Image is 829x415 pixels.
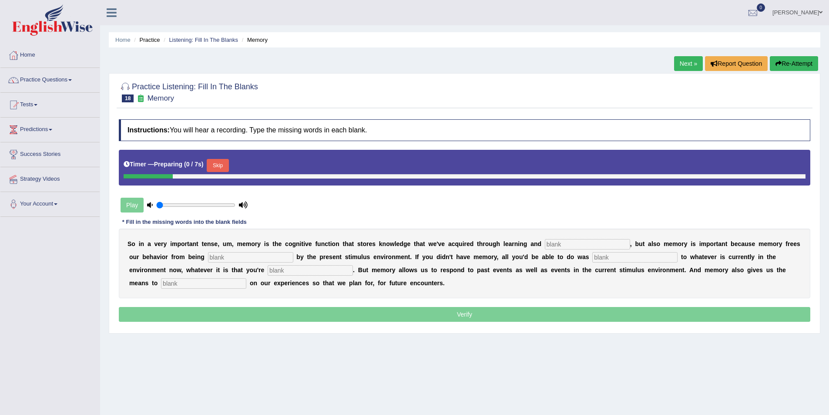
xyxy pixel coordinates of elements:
b: e [764,240,767,247]
b: s [329,253,332,260]
b: u [363,253,367,260]
b: o [515,253,519,260]
b: h [150,253,154,260]
b: e [467,240,470,247]
b: ) [201,161,204,168]
a: Home [0,43,100,65]
b: i [303,240,305,247]
b: r [735,253,738,260]
b: i [139,240,141,247]
b: f [417,253,419,260]
b: i [691,240,692,247]
b: i [384,253,386,260]
b: t [408,253,410,260]
b: s [586,253,589,260]
b: t [339,253,342,260]
b: t [725,240,728,247]
b: s [266,240,269,247]
b: b [531,253,535,260]
h5: Timer — [124,161,203,168]
b: d [442,253,446,260]
b: o [386,240,390,247]
b: e [396,240,400,247]
b: y [684,240,688,247]
b: s [653,240,657,247]
b: t [643,240,645,247]
b: t [716,240,718,247]
b: q [455,240,459,247]
b: y [257,240,261,247]
b: e [242,240,246,247]
b: u [745,240,748,247]
b: t [342,240,345,247]
b: v [463,253,467,260]
b: , [218,240,219,247]
b: n [377,253,381,260]
b: n [336,240,339,247]
b: i [195,253,197,260]
b: t [196,240,198,247]
b: i [160,253,162,260]
b: l [549,253,551,260]
b: r [776,240,779,247]
b: i [699,240,701,247]
b: u [519,253,523,260]
b: m [664,240,669,247]
b: o [683,253,687,260]
b: i [330,240,332,247]
b: t [307,253,309,260]
b: w [690,253,695,260]
b: o [131,240,135,247]
b: Preparing [154,161,182,168]
a: Listening: Fill In The Blanks [169,37,238,43]
b: y [164,240,167,247]
b: b [545,253,549,260]
b: o [657,240,661,247]
b: n [193,240,197,247]
b: e [158,240,161,247]
a: Predictions [0,118,100,139]
b: . [410,253,412,260]
b: c [452,240,455,247]
b: o [362,240,366,247]
b: c [728,253,732,260]
b: h [456,253,460,260]
b: d [524,253,528,260]
b: m [352,253,357,260]
b: o [289,240,292,247]
b: e [790,240,793,247]
b: r [173,253,175,260]
h4: You will hear a recording. Type the missing words in each blank. [119,119,810,141]
b: m [482,253,487,260]
b: Instructions: [128,126,170,134]
b: n [392,253,396,260]
b: o [332,240,336,247]
b: s [367,253,370,260]
b: n [722,240,725,247]
b: S [128,240,131,247]
b: d [567,253,571,260]
b: i [300,240,302,247]
b: n [520,240,524,247]
b: w [390,240,395,247]
b: ( [184,161,186,168]
b: u [732,253,736,260]
button: Re-Attempt [770,56,818,71]
b: n [446,253,450,260]
b: n [383,240,386,247]
b: e [401,253,404,260]
b: m [473,253,479,260]
b: t [348,253,350,260]
b: k [379,240,383,247]
b: a [530,240,534,247]
b: o [426,253,430,260]
b: u [459,240,463,247]
b: c [285,240,289,247]
b: e [313,253,316,260]
b: ' [450,253,451,260]
b: a [153,253,157,260]
b: e [740,253,744,260]
b: n [207,240,211,247]
b: o [176,253,180,260]
b: o [181,240,185,247]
